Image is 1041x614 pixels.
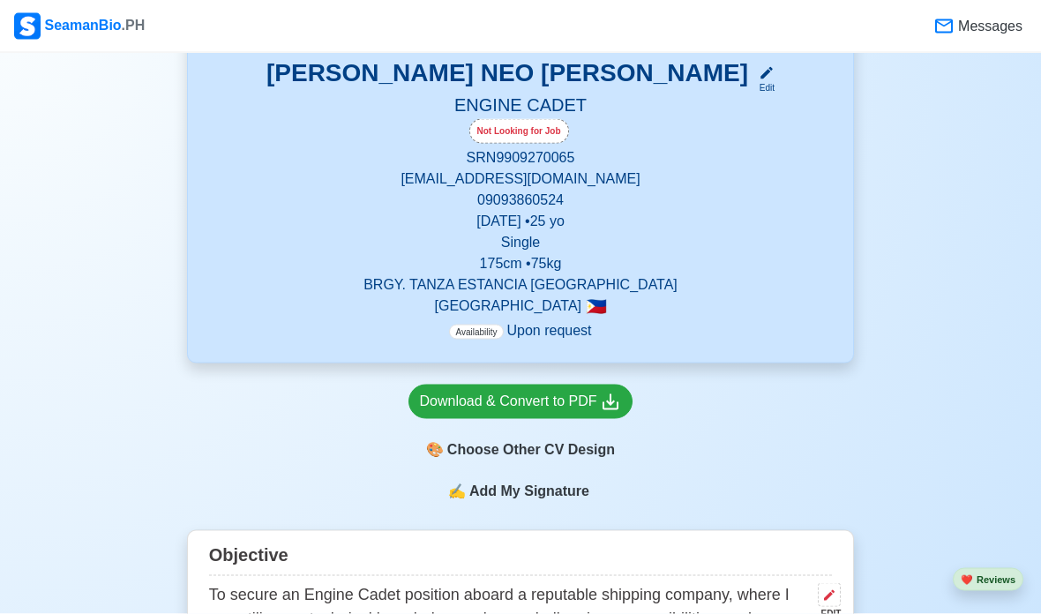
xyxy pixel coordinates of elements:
div: Not Looking for Job [469,119,569,144]
div: Download & Convert to PDF [420,391,622,413]
p: [DATE] • 25 yo [209,211,833,232]
h5: ENGINE CADET [209,94,833,119]
span: sign [448,481,466,502]
button: heartReviews [953,568,1023,592]
p: BRGY. TANZA ESTANCIA [GEOGRAPHIC_DATA] [209,274,833,296]
p: Upon request [449,320,591,341]
p: 175 cm • 75 kg [209,253,833,274]
span: Add My Signature [466,481,593,502]
p: [EMAIL_ADDRESS][DOMAIN_NAME] [209,168,833,190]
span: 🇵🇭 [586,298,607,315]
div: Choose Other CV Design [408,433,633,467]
span: Availability [449,325,503,340]
div: Objective [209,538,833,576]
div: Edit [752,81,775,94]
p: SRN 9909270065 [209,147,833,168]
p: Single [209,232,833,253]
a: Download & Convert to PDF [408,385,633,419]
img: Logo [14,13,41,40]
div: SeamanBio [14,13,145,40]
p: [GEOGRAPHIC_DATA] [209,296,833,317]
span: Messages [955,16,1022,37]
h3: [PERSON_NAME] NEO [PERSON_NAME] [266,58,748,94]
span: .PH [122,18,146,33]
span: paint [426,439,444,460]
span: heart [961,574,973,585]
p: 09093860524 [209,190,833,211]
